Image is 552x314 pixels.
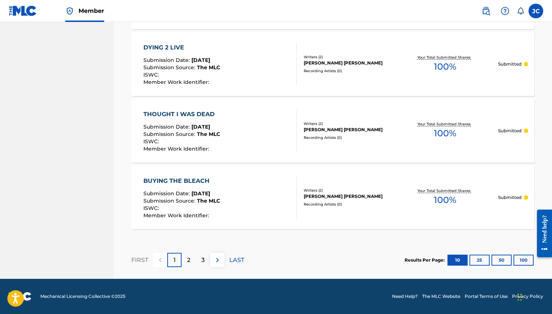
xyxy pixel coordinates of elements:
a: Privacy Policy [512,293,543,300]
span: [DATE] [191,123,210,130]
span: ISWC : [143,205,161,211]
span: The MLC [197,131,220,137]
img: help [501,7,509,15]
p: Submitted [498,61,522,67]
div: Recording Artists ( 0 ) [304,135,392,140]
button: 25 [469,255,490,266]
span: Member [78,7,104,15]
a: Need Help? [392,293,418,300]
span: Submission Source : [143,197,197,204]
div: BUYING THE BLEACH [143,177,220,185]
p: 1 [173,256,176,265]
span: Member Work Identifier : [143,79,211,85]
a: BUYING THE BLEACHSubmission Date:[DATE]Submission Source:The MLCISWC:Member Work Identifier:Write... [131,165,534,229]
p: FIRST [131,256,148,265]
span: The MLC [197,197,220,204]
button: 100 [513,255,534,266]
div: Recording Artists ( 0 ) [304,202,392,207]
p: Results Per Page: [405,257,446,263]
button: 10 [447,255,468,266]
img: MLC Logo [9,5,37,16]
span: Mechanical Licensing Collective © 2025 [40,293,125,300]
span: Submission Date : [143,190,191,197]
span: The MLC [197,64,220,71]
div: DYING 2 LIVE [143,43,220,52]
button: 50 [491,255,512,266]
span: [DATE] [191,57,210,63]
a: Public Search [479,4,493,18]
div: [PERSON_NAME] [PERSON_NAME] [304,126,392,133]
img: logo [9,292,32,301]
span: [DATE] [191,190,210,197]
iframe: Chat Widget [515,279,552,314]
div: Writers ( 2 ) [304,188,392,193]
span: 100 % [434,60,456,73]
div: THOUGHT I WAS DEAD [143,110,220,119]
img: search [482,7,490,15]
p: Your Total Submitted Shares: [417,188,473,193]
a: The MLC Website [422,293,460,300]
p: Submitted [498,128,522,134]
span: Submission Source : [143,64,197,71]
span: Submission Source : [143,131,197,137]
div: User Menu [529,4,543,18]
p: 2 [187,256,190,265]
span: Submission Date : [143,57,191,63]
p: Submitted [498,194,522,201]
div: Drag [518,286,522,308]
span: 100 % [434,193,456,207]
div: Recording Artists ( 0 ) [304,68,392,74]
div: [PERSON_NAME] [PERSON_NAME] [304,193,392,200]
img: Top Rightsholder [65,7,74,15]
span: Member Work Identifier : [143,212,211,219]
p: 3 [201,256,205,265]
span: ISWC : [143,138,161,145]
a: THOUGHT I WAS DEADSubmission Date:[DATE]Submission Source:The MLCISWC:Member Work Identifier:Writ... [131,99,534,163]
span: ISWC : [143,71,161,78]
div: Notifications [517,7,524,15]
p: Your Total Submitted Shares: [417,55,473,60]
div: Writers ( 2 ) [304,121,392,126]
a: DYING 2 LIVESubmission Date:[DATE]Submission Source:The MLCISWC:Member Work Identifier:Writers (2... [131,32,534,96]
span: Member Work Identifier : [143,145,211,152]
div: [PERSON_NAME] [PERSON_NAME] [304,60,392,66]
a: Portal Terms of Use [465,293,508,300]
iframe: Resource Center [531,204,552,263]
span: 100 % [434,127,456,140]
div: Writers ( 2 ) [304,54,392,60]
p: Your Total Submitted Shares: [417,121,473,127]
div: Help [498,4,512,18]
span: Submission Date : [143,123,191,130]
img: right [213,256,222,265]
p: LAST [229,256,244,265]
